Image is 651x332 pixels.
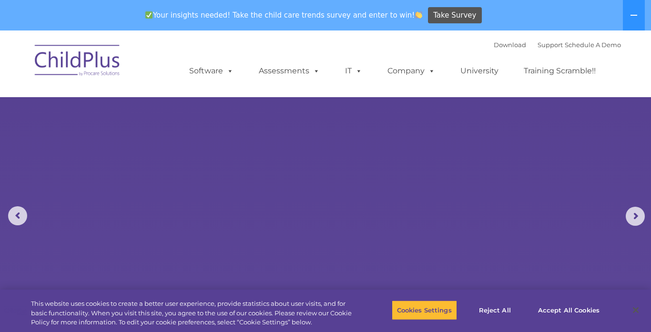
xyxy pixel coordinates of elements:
a: Schedule A Demo [565,41,621,49]
button: Reject All [465,300,525,320]
img: 👏 [415,11,422,19]
div: This website uses cookies to create a better user experience, provide statistics about user visit... [31,299,358,327]
span: Phone number [132,102,173,109]
a: University [451,61,508,80]
button: Cookies Settings [392,300,457,320]
img: ChildPlus by Procare Solutions [30,38,125,86]
a: Software [180,61,243,80]
button: Close [625,300,646,321]
a: IT [336,61,372,80]
a: Assessments [249,61,329,80]
button: Accept All Cookies [533,300,605,320]
a: Training Scramble!! [514,61,605,80]
a: Download [494,41,526,49]
a: Support [538,41,563,49]
a: Take Survey [428,7,482,24]
span: Last name [132,63,162,70]
a: Company [378,61,445,80]
font: | [494,41,621,49]
span: Your insights needed! Take the child care trends survey and enter to win! [141,6,427,25]
img: ✅ [145,11,153,19]
span: Take Survey [433,7,476,24]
